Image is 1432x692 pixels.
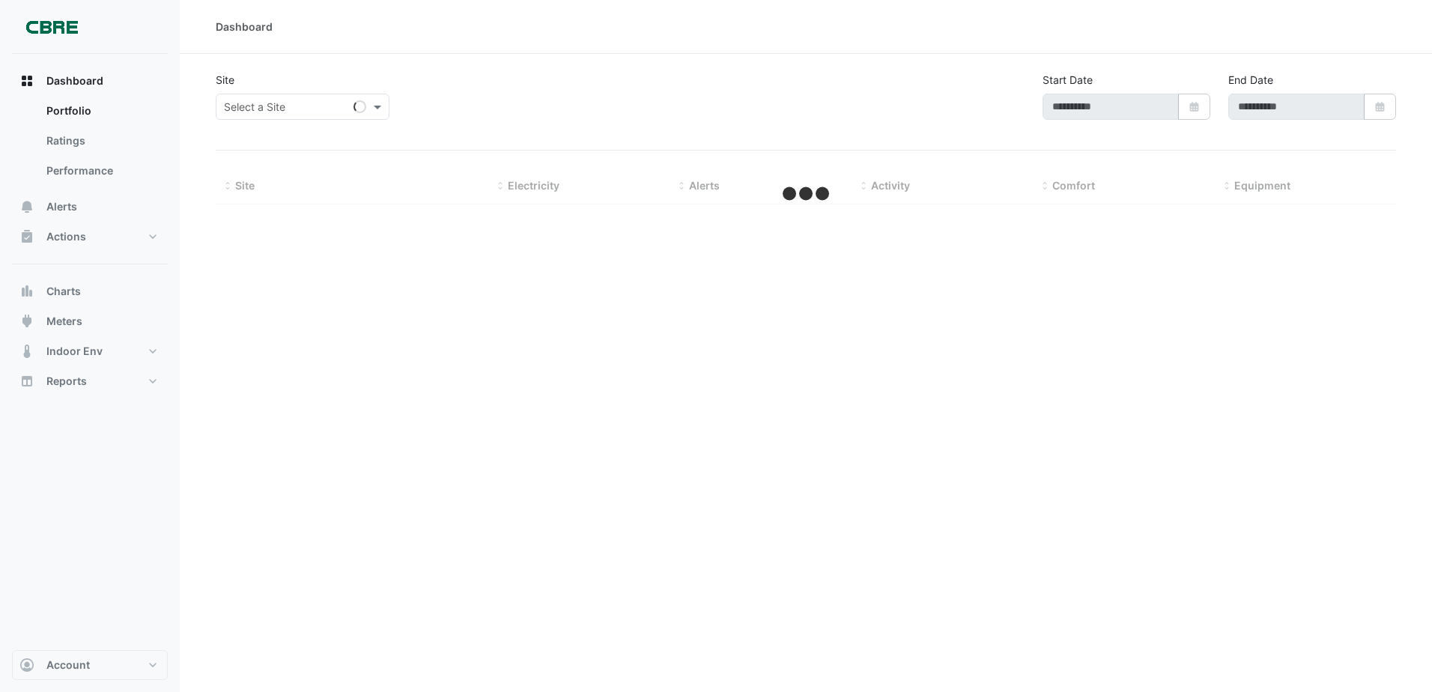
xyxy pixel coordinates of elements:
[19,374,34,389] app-icon: Reports
[19,314,34,329] app-icon: Meters
[12,336,168,366] button: Indoor Env
[689,179,720,192] span: Alerts
[46,73,103,88] span: Dashboard
[12,650,168,680] button: Account
[12,366,168,396] button: Reports
[871,179,910,192] span: Activity
[46,658,90,673] span: Account
[19,229,34,244] app-icon: Actions
[1052,179,1095,192] span: Comfort
[46,229,86,244] span: Actions
[46,199,77,214] span: Alerts
[34,96,168,126] a: Portfolio
[1043,72,1093,88] label: Start Date
[12,66,168,96] button: Dashboard
[19,284,34,299] app-icon: Charts
[19,344,34,359] app-icon: Indoor Env
[12,192,168,222] button: Alerts
[1234,179,1290,192] span: Equipment
[34,156,168,186] a: Performance
[46,314,82,329] span: Meters
[46,374,87,389] span: Reports
[235,179,255,192] span: Site
[46,344,103,359] span: Indoor Env
[12,222,168,252] button: Actions
[19,199,34,214] app-icon: Alerts
[216,19,273,34] div: Dashboard
[12,306,168,336] button: Meters
[19,73,34,88] app-icon: Dashboard
[1228,72,1273,88] label: End Date
[46,284,81,299] span: Charts
[34,126,168,156] a: Ratings
[18,12,85,42] img: Company Logo
[216,72,234,88] label: Site
[12,96,168,192] div: Dashboard
[508,179,559,192] span: Electricity
[12,276,168,306] button: Charts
